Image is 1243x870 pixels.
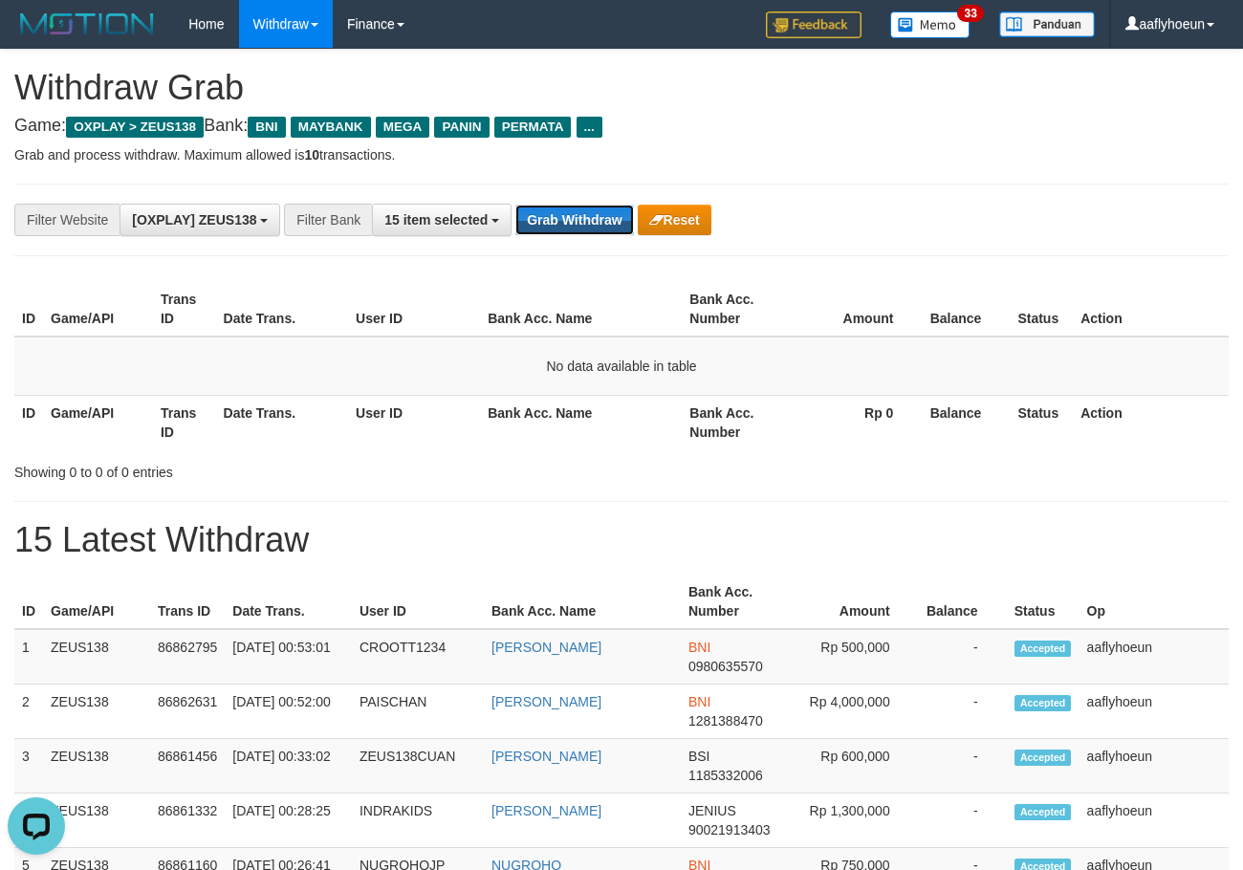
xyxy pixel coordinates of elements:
[150,629,225,685] td: 86862795
[688,822,771,837] span: Copy 90021913403 to clipboard
[304,147,319,163] strong: 10
[1014,804,1072,820] span: Accepted
[14,629,43,685] td: 1
[248,117,285,138] span: BNI
[790,629,918,685] td: Rp 500,000
[14,10,160,38] img: MOTION_logo.png
[352,685,484,739] td: PAISCHAN
[1014,750,1072,766] span: Accepted
[484,575,681,629] th: Bank Acc. Name
[688,694,710,709] span: BNI
[434,117,489,138] span: PANIN
[688,713,763,729] span: Copy 1281388470 to clipboard
[1079,739,1229,794] td: aaflyhoeun
[790,794,918,848] td: Rp 1,300,000
[150,575,225,629] th: Trans ID
[352,739,484,794] td: ZEUS138CUAN
[150,794,225,848] td: 86861332
[43,629,150,685] td: ZEUS138
[216,282,348,337] th: Date Trans.
[922,282,1010,337] th: Balance
[1014,695,1072,711] span: Accepted
[43,395,153,449] th: Game/API
[957,5,983,22] span: 33
[14,117,1229,136] h4: Game: Bank:
[790,685,918,739] td: Rp 4,000,000
[790,575,918,629] th: Amount
[352,575,484,629] th: User ID
[352,629,484,685] td: CROOTT1234
[922,395,1010,449] th: Balance
[225,739,352,794] td: [DATE] 00:33:02
[919,629,1007,685] td: -
[688,749,710,764] span: BSI
[348,395,480,449] th: User ID
[150,685,225,739] td: 86862631
[766,11,861,38] img: Feedback.jpg
[1010,282,1073,337] th: Status
[1073,395,1229,449] th: Action
[14,395,43,449] th: ID
[638,205,711,235] button: Reset
[494,117,572,138] span: PERMATA
[491,749,601,764] a: [PERSON_NAME]
[491,640,601,655] a: [PERSON_NAME]
[225,629,352,685] td: [DATE] 00:53:01
[682,282,792,337] th: Bank Acc. Number
[1079,575,1229,629] th: Op
[150,739,225,794] td: 86861456
[153,282,216,337] th: Trans ID
[225,575,352,629] th: Date Trans.
[919,575,1007,629] th: Balance
[792,395,923,449] th: Rp 0
[890,11,970,38] img: Button%20Memo.svg
[43,739,150,794] td: ZEUS138
[688,768,763,783] span: Copy 1185332006 to clipboard
[14,282,43,337] th: ID
[790,739,918,794] td: Rp 600,000
[348,282,480,337] th: User ID
[43,794,150,848] td: ZEUS138
[792,282,923,337] th: Amount
[681,575,790,629] th: Bank Acc. Number
[1079,794,1229,848] td: aaflyhoeun
[43,575,150,629] th: Game/API
[491,803,601,818] a: [PERSON_NAME]
[14,455,504,482] div: Showing 0 to 0 of 0 entries
[153,395,216,449] th: Trans ID
[1014,641,1072,657] span: Accepted
[1010,395,1073,449] th: Status
[14,575,43,629] th: ID
[352,794,484,848] td: INDRAKIDS
[480,395,682,449] th: Bank Acc. Name
[14,739,43,794] td: 3
[682,395,792,449] th: Bank Acc. Number
[291,117,371,138] span: MAYBANK
[14,145,1229,164] p: Grab and process withdraw. Maximum allowed is transactions.
[216,395,348,449] th: Date Trans.
[1079,629,1229,685] td: aaflyhoeun
[1073,282,1229,337] th: Action
[919,685,1007,739] td: -
[43,282,153,337] th: Game/API
[225,685,352,739] td: [DATE] 00:52:00
[1007,575,1079,629] th: Status
[372,204,512,236] button: 15 item selected
[688,803,736,818] span: JENIUS
[491,694,601,709] a: [PERSON_NAME]
[919,739,1007,794] td: -
[43,685,150,739] td: ZEUS138
[688,640,710,655] span: BNI
[284,204,372,236] div: Filter Bank
[225,794,352,848] td: [DATE] 00:28:25
[376,117,430,138] span: MEGA
[688,659,763,674] span: Copy 0980635570 to clipboard
[515,205,633,235] button: Grab Withdraw
[14,337,1229,396] td: No data available in table
[14,521,1229,559] h1: 15 Latest Withdraw
[384,212,488,228] span: 15 item selected
[999,11,1095,37] img: panduan.png
[14,204,120,236] div: Filter Website
[120,204,280,236] button: [OXPLAY] ZEUS138
[919,794,1007,848] td: -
